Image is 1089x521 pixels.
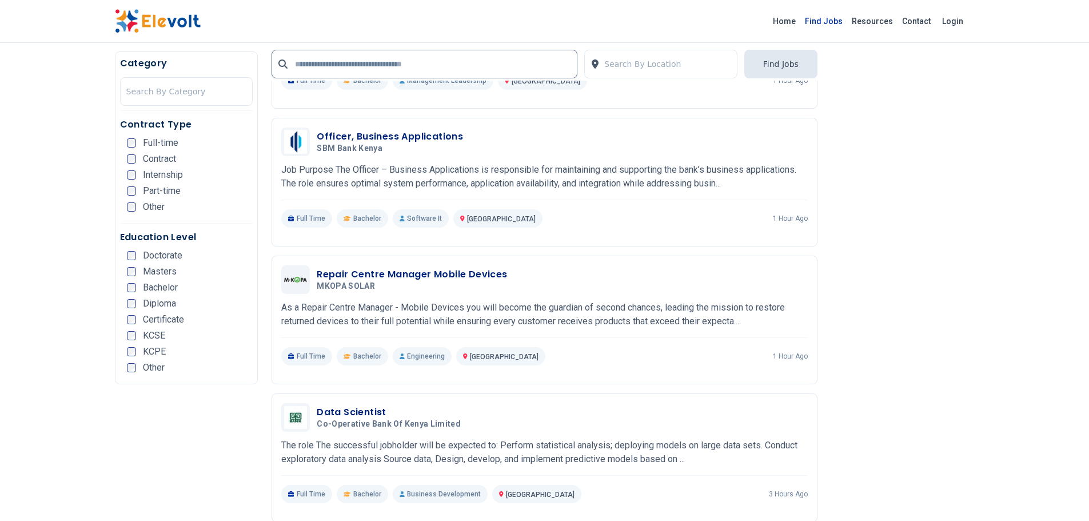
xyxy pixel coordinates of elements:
[393,347,452,365] p: Engineering
[281,485,332,503] p: Full Time
[773,352,808,361] p: 1 hour ago
[143,154,176,164] span: Contract
[143,347,166,356] span: KCPE
[935,10,970,33] a: Login
[353,490,381,499] span: Bachelor
[120,57,253,70] h5: Category
[143,138,178,148] span: Full-time
[467,215,536,223] span: [GEOGRAPHIC_DATA]
[143,186,181,196] span: Part-time
[127,251,136,260] input: Doctorate
[281,403,808,503] a: Co-operative Bank of Kenya LimitedData ScientistCo-operative Bank of Kenya LimitedThe role The su...
[281,439,808,466] p: The role The successful jobholder will be expected to: Perform statistical analysis; deploying mo...
[393,209,449,228] p: Software It
[773,76,808,85] p: 1 hour ago
[317,405,465,419] h3: Data Scientist
[317,130,463,144] h3: Officer, Business Applications
[897,12,935,30] a: Contact
[143,315,184,324] span: Certificate
[281,301,808,328] p: As a Repair Centre Manager - Mobile Devices you will become the guardian of second chances, leadi...
[847,12,897,30] a: Resources
[127,299,136,308] input: Diploma
[127,267,136,276] input: Masters
[281,163,808,190] p: Job Purpose The Officer – Business Applications is responsible for maintaining and supporting the...
[470,353,538,361] span: [GEOGRAPHIC_DATA]
[127,315,136,324] input: Certificate
[831,51,975,395] iframe: Advertisement
[127,283,136,292] input: Bachelor
[353,76,381,85] span: Bachelor
[115,9,201,33] img: Elevolt
[127,331,136,340] input: KCSE
[353,352,381,361] span: Bachelor
[127,170,136,180] input: Internship
[317,281,375,292] span: MKOPA SOLAR
[284,130,307,154] img: SBM Bank Kenya
[143,170,183,180] span: Internship
[120,230,253,244] h5: Education Level
[506,491,575,499] span: [GEOGRAPHIC_DATA]
[120,118,253,132] h5: Contract Type
[317,268,507,281] h3: Repair Centre Manager Mobile Devices
[143,267,177,276] span: Masters
[744,50,817,78] button: Find Jobs
[512,77,580,85] span: [GEOGRAPHIC_DATA]
[127,154,136,164] input: Contract
[127,347,136,356] input: KCPE
[281,347,332,365] p: Full Time
[317,419,461,429] span: Co-operative Bank of Kenya Limited
[393,485,488,503] p: Business Development
[769,490,808,499] p: 3 hours ago
[281,71,332,90] p: Full Time
[127,202,136,212] input: Other
[127,186,136,196] input: Part-time
[353,214,381,223] span: Bachelor
[773,214,808,223] p: 1 hour ago
[143,202,165,212] span: Other
[1032,466,1089,521] iframe: Chat Widget
[284,277,307,283] img: MKOPA SOLAR
[800,12,847,30] a: Find Jobs
[393,71,493,90] p: Management Leadership
[768,12,800,30] a: Home
[281,128,808,228] a: SBM Bank KenyaOfficer, Business ApplicationsSBM Bank KenyaJob Purpose The Officer – Business Appl...
[143,331,165,340] span: KCSE
[143,283,178,292] span: Bachelor
[143,299,176,308] span: Diploma
[317,144,382,154] span: SBM Bank Kenya
[127,138,136,148] input: Full-time
[143,251,182,260] span: Doctorate
[281,265,808,365] a: MKOPA SOLARRepair Centre Manager Mobile DevicesMKOPA SOLARAs a Repair Centre Manager - Mobile Dev...
[127,363,136,372] input: Other
[143,363,165,372] span: Other
[281,209,332,228] p: Full Time
[284,406,307,429] img: Co-operative Bank of Kenya Limited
